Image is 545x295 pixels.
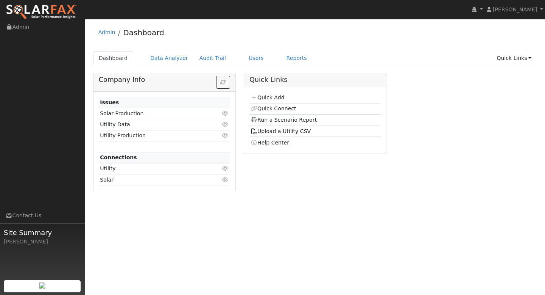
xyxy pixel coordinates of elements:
a: Data Analyzer [145,51,194,65]
i: Click to view [222,166,229,171]
a: Admin [98,29,115,35]
i: Click to view [222,133,229,138]
span: [PERSON_NAME] [493,6,537,13]
a: Run a Scenario Report [251,117,317,123]
div: [PERSON_NAME] [4,238,81,246]
a: Quick Add [251,94,284,100]
i: Click to view [222,177,229,182]
a: Upload a Utility CSV [251,128,311,134]
a: Quick Links [491,51,537,65]
img: retrieve [39,282,45,289]
a: Quick Connect [251,105,296,111]
a: Users [243,51,269,65]
a: Audit Trail [194,51,232,65]
i: Click to view [222,111,229,116]
strong: Issues [100,99,119,105]
img: SolarFax [6,4,77,20]
td: Utility Data [99,119,209,130]
td: Solar [99,174,209,185]
h5: Quick Links [249,76,381,84]
strong: Connections [100,154,137,160]
td: Solar Production [99,108,209,119]
a: Dashboard [123,28,164,37]
a: Help Center [251,140,289,146]
i: Click to view [222,122,229,127]
a: Dashboard [93,51,134,65]
td: Utility Production [99,130,209,141]
span: Site Summary [4,228,81,238]
h5: Company Info [99,76,230,84]
a: Reports [281,51,313,65]
td: Utility [99,163,209,174]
